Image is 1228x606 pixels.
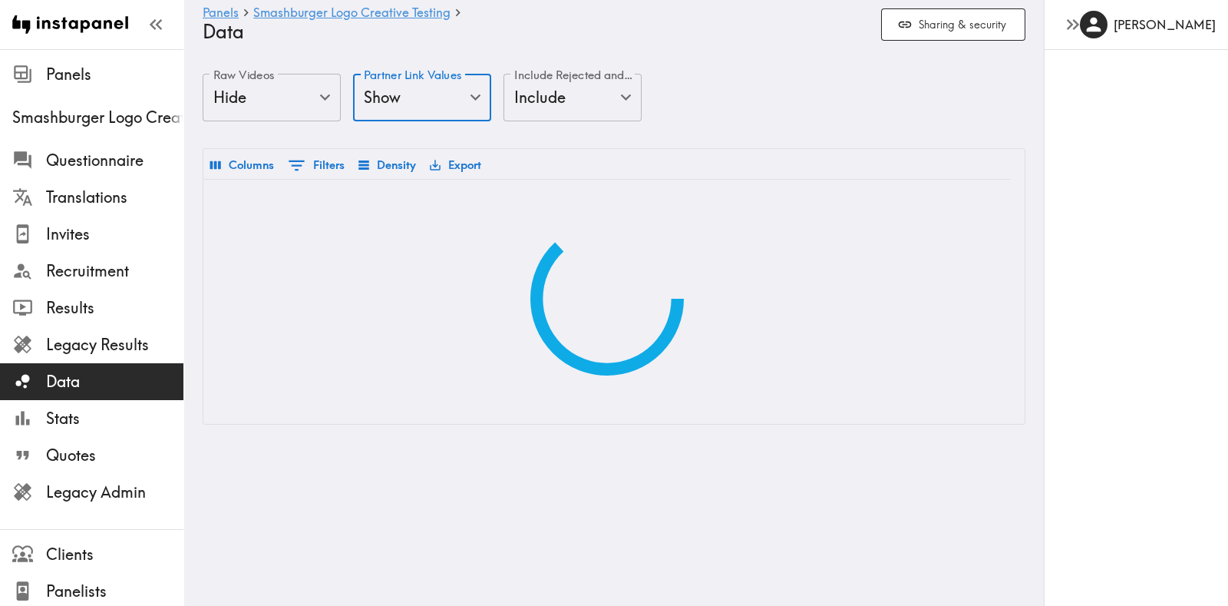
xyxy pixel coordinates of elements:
[203,21,869,43] h4: Data
[46,482,183,503] span: Legacy Admin
[206,152,278,178] button: Select columns
[503,74,642,121] div: Include
[46,334,183,356] span: Legacy Results
[203,6,239,21] a: Panels
[253,6,451,21] a: Smashburger Logo Creative Testing
[46,260,183,282] span: Recruitment
[46,371,183,392] span: Data
[426,152,485,178] button: Export
[46,297,183,319] span: Results
[46,64,183,85] span: Panels
[46,408,183,429] span: Stats
[1114,16,1216,33] h6: [PERSON_NAME]
[46,544,183,565] span: Clients
[353,74,491,121] div: Show
[213,67,275,84] label: Raw Videos
[46,581,183,602] span: Panelists
[46,150,183,171] span: Questionnaire
[203,74,341,121] div: Hide
[364,67,462,84] label: Partner Link Values
[46,187,183,208] span: Translations
[514,67,634,84] label: Include Rejected and Deleted Responses
[46,224,183,245] span: Invites
[284,152,348,179] button: Show filters
[46,445,183,466] span: Quotes
[12,107,183,128] span: Smashburger Logo Creative Testing
[881,8,1025,41] button: Sharing & security
[355,152,420,178] button: Density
